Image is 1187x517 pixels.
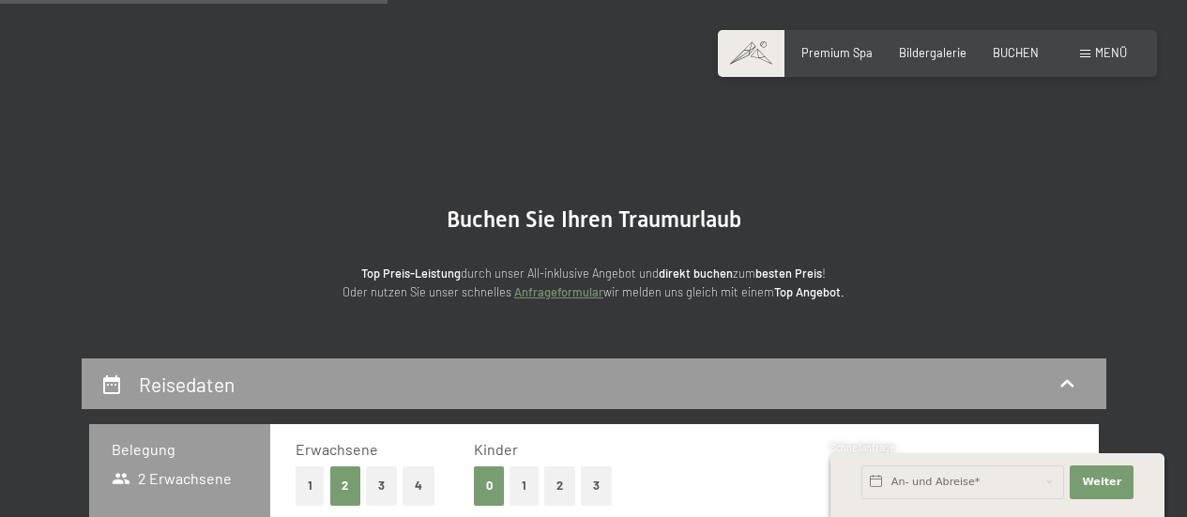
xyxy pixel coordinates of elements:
p: durch unser All-inklusive Angebot und zum ! Oder nutzen Sie unser schnelles wir melden uns gleich... [219,264,969,302]
a: Premium Spa [801,45,873,60]
strong: besten Preis [755,266,822,281]
button: 1 [296,466,325,505]
button: 3 [581,466,612,505]
a: BUCHEN [993,45,1039,60]
button: 3 [366,466,397,505]
span: Schnellanfrage [830,442,895,453]
strong: Top Angebot. [774,284,845,299]
span: Erwachsene [296,440,378,458]
span: Kinder [474,440,518,458]
button: 4 [403,466,434,505]
a: Anfrageformular [514,284,603,299]
span: Weiter [1082,475,1121,490]
button: Weiter [1070,465,1134,499]
h3: Belegung [112,439,249,460]
span: 2 Erwachsene [112,468,233,489]
span: Menü [1095,45,1127,60]
button: 2 [544,466,575,505]
button: 0 [474,466,505,505]
a: Bildergalerie [899,45,966,60]
button: 1 [510,466,539,505]
button: 2 [330,466,361,505]
span: Buchen Sie Ihren Traumurlaub [447,206,741,233]
h2: Reisedaten [139,373,235,396]
strong: Top Preis-Leistung [361,266,461,281]
strong: direkt buchen [659,266,733,281]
